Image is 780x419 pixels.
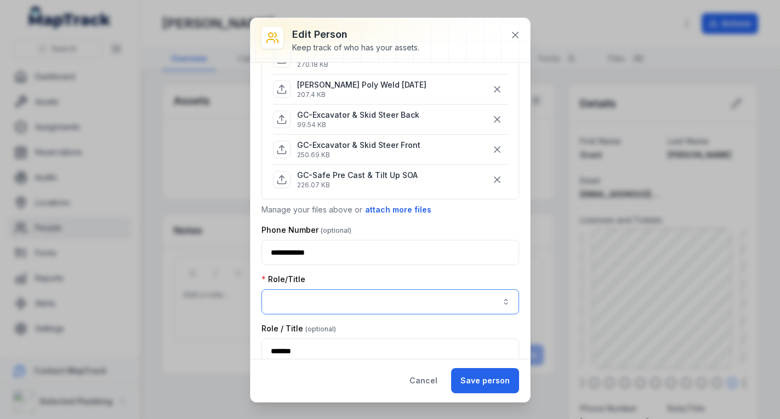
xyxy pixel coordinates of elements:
[297,60,404,69] p: 270.18 KB
[297,110,419,120] p: GC-Excavator & Skid Steer Back
[261,274,305,285] label: Role/Title
[261,323,336,334] label: Role / Title
[297,120,419,129] p: 99.54 KB
[297,90,426,99] p: 207.4 KB
[297,79,426,90] p: [PERSON_NAME] Poly Weld [DATE]
[297,170,418,181] p: GC-Safe Pre Cast & Tilt Up SOA
[261,225,351,236] label: Phone Number
[297,181,418,190] p: 226.07 KB
[292,27,419,42] h3: Edit person
[365,204,432,216] button: attach more files
[292,42,419,53] div: Keep track of who has your assets.
[400,368,447,393] button: Cancel
[261,204,519,216] p: Manage your files above or
[297,151,420,159] p: 250.69 KB
[451,368,519,393] button: Save person
[297,140,420,151] p: GC-Excavator & Skid Steer Front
